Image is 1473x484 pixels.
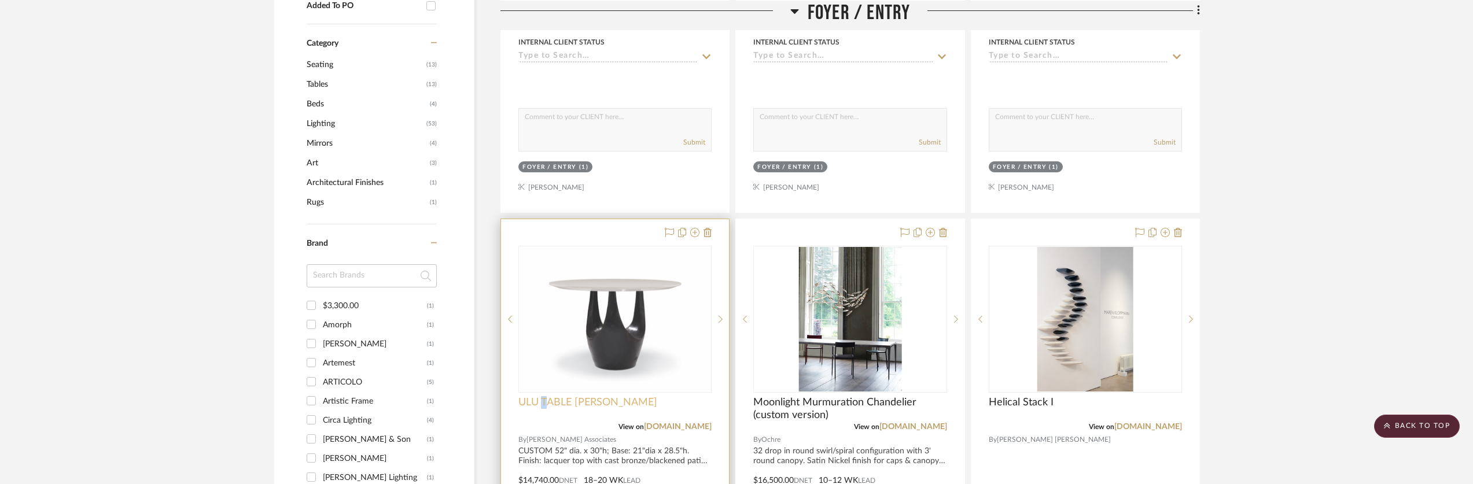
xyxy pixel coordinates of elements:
[430,95,437,113] span: (4)
[430,193,437,212] span: (1)
[526,434,616,445] span: [PERSON_NAME] Associates
[618,423,644,430] span: View on
[1037,247,1133,391] img: Helical Stack I
[522,163,576,172] div: Foyer / Entry
[989,37,1075,47] div: Internal Client Status
[323,392,427,411] div: Artistic Frame
[427,297,434,315] div: (1)
[323,316,427,334] div: Amorph
[989,434,997,445] span: By
[518,396,657,409] span: ULU TABLE [PERSON_NAME]
[520,248,710,390] img: ULU TABLE Jiun Ho
[323,373,427,391] div: ARTICOLO
[427,316,434,334] div: (1)
[753,51,933,62] input: Type to Search…
[426,56,437,74] span: (13)
[323,335,427,353] div: [PERSON_NAME]
[427,411,434,430] div: (4)
[307,239,328,247] span: Brand
[518,434,526,445] span: By
[518,51,698,62] input: Type to Search…
[644,423,712,431] a: [DOMAIN_NAME]
[879,423,947,431] a: [DOMAIN_NAME]
[1089,423,1114,430] span: View on
[426,75,437,94] span: (13)
[854,423,879,430] span: View on
[1049,163,1059,172] div: (1)
[754,246,946,392] div: 0
[430,134,437,153] span: (4)
[997,434,1111,445] span: [PERSON_NAME] [PERSON_NAME]
[798,247,902,391] img: Moonlight Murmuration Chandelier (custom version)
[307,264,437,287] input: Search Brands
[307,1,421,11] div: Added To PO
[426,114,437,133] span: (53)
[427,392,434,411] div: (1)
[323,449,427,468] div: [PERSON_NAME]
[307,193,427,212] span: Rugs
[753,396,947,422] span: Moonlight Murmuration Chandelier (custom version)
[753,37,839,47] div: Internal Client Status
[323,354,427,372] div: Artemest
[518,37,605,47] div: Internal Client Status
[919,137,941,147] button: Submit
[1154,137,1176,147] button: Submit
[323,297,427,315] div: $3,300.00
[307,94,427,114] span: Beds
[430,173,437,192] span: (1)
[307,114,424,134] span: Lighting
[427,373,434,391] div: (5)
[989,396,1054,409] span: Helical Stack I
[761,434,780,445] span: Ochre
[519,246,711,392] div: 0
[307,39,338,49] span: Category
[427,354,434,372] div: (1)
[579,163,589,172] div: (1)
[323,411,427,430] div: Circa Lighting
[753,434,761,445] span: By
[993,163,1047,172] div: Foyer / Entry
[1114,423,1182,431] a: [DOMAIN_NAME]
[989,51,1168,62] input: Type to Search…
[757,163,811,172] div: Foyer / Entry
[1374,415,1460,438] scroll-to-top-button: BACK TO TOP
[427,335,434,353] div: (1)
[683,137,705,147] button: Submit
[307,173,427,193] span: Architectural Finishes
[427,430,434,449] div: (1)
[814,163,824,172] div: (1)
[989,246,1181,392] div: 0
[427,449,434,468] div: (1)
[307,55,424,75] span: Seating
[307,153,427,173] span: Art
[430,154,437,172] span: (3)
[307,75,424,94] span: Tables
[323,430,427,449] div: [PERSON_NAME] & Son
[307,134,427,153] span: Mirrors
